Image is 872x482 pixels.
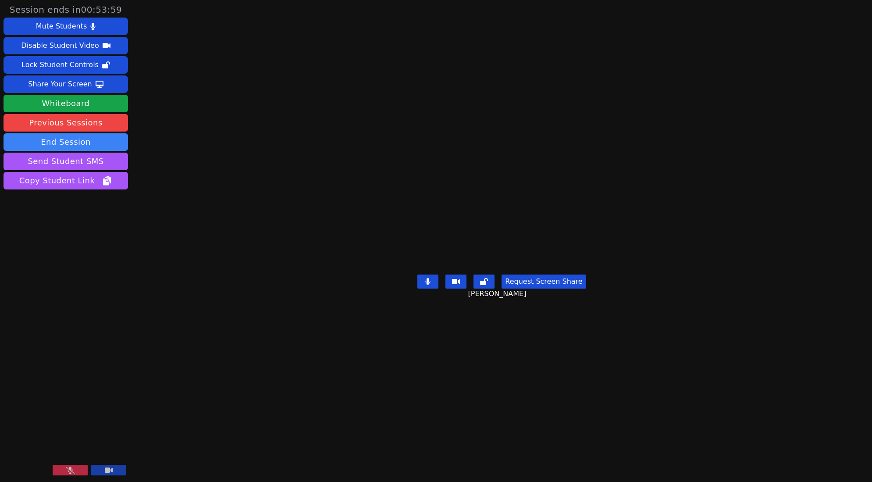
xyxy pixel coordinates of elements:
button: Mute Students [4,18,128,35]
button: Whiteboard [4,95,128,112]
div: Disable Student Video [21,39,99,53]
div: Share Your Screen [28,77,92,91]
span: Session ends in [10,4,122,16]
button: Disable Student Video [4,37,128,54]
time: 00:53:59 [81,4,122,15]
div: Lock Student Controls [21,58,99,72]
a: Previous Sessions [4,114,128,132]
button: End Session [4,133,128,151]
button: Share Your Screen [4,75,128,93]
button: Request Screen Share [502,275,586,289]
div: Mute Students [36,19,87,33]
button: Send Student SMS [4,153,128,170]
span: Copy Student Link [19,175,112,187]
button: Copy Student Link [4,172,128,189]
span: [PERSON_NAME] [468,289,528,299]
button: Lock Student Controls [4,56,128,74]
